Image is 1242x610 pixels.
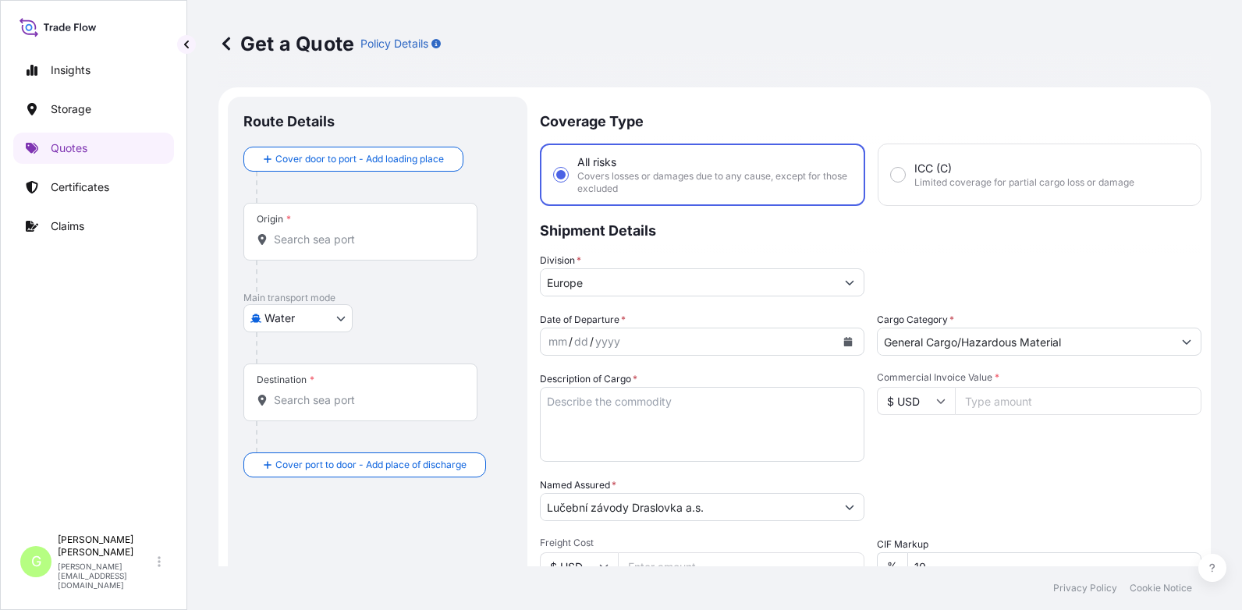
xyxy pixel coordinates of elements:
[955,387,1201,415] input: Type amount
[13,211,174,242] a: Claims
[51,179,109,195] p: Certificates
[13,172,174,203] a: Certificates
[243,292,512,304] p: Main transport mode
[243,147,463,172] button: Cover door to port - Add loading place
[13,55,174,86] a: Insights
[275,457,467,473] span: Cover port to door - Add place of discharge
[58,534,154,559] p: [PERSON_NAME] [PERSON_NAME]
[1130,582,1192,594] a: Cookie Notice
[594,332,622,351] div: year,
[540,97,1201,144] p: Coverage Type
[836,268,864,296] button: Show suggestions
[243,112,335,131] p: Route Details
[275,151,444,167] span: Cover door to port - Add loading place
[577,170,851,195] span: Covers losses or damages due to any cause, except for those excluded
[274,232,458,247] input: Origin
[257,374,314,386] div: Destination
[274,392,458,408] input: Destination
[51,140,87,156] p: Quotes
[31,554,41,569] span: G
[1173,328,1201,356] button: Show suggestions
[51,62,90,78] p: Insights
[1053,582,1117,594] a: Privacy Policy
[540,206,1201,253] p: Shipment Details
[878,328,1173,356] input: Select a commodity type
[218,31,354,56] p: Get a Quote
[877,312,954,328] label: Cargo Category
[540,371,637,387] label: Description of Cargo
[891,168,905,182] input: ICC (C)Limited coverage for partial cargo loss or damage
[547,332,569,351] div: month,
[540,537,864,549] span: Freight Cost
[541,268,836,296] input: Type to search division
[540,312,626,328] span: Date of Departure
[877,552,907,580] div: %
[257,213,291,225] div: Origin
[360,36,428,51] p: Policy Details
[243,304,353,332] button: Select transport
[51,101,91,117] p: Storage
[13,133,174,164] a: Quotes
[13,94,174,125] a: Storage
[907,552,1201,580] input: Enter percentage
[51,218,84,234] p: Claims
[836,493,864,521] button: Show suggestions
[914,161,952,176] span: ICC (C)
[577,154,616,170] span: All risks
[541,493,836,521] input: Full name
[836,329,861,354] button: Calendar
[877,537,928,552] label: CIF Markup
[569,332,573,351] div: /
[540,477,616,493] label: Named Assured
[540,253,581,268] label: Division
[590,332,594,351] div: /
[618,552,864,580] input: Enter amount
[58,562,154,590] p: [PERSON_NAME][EMAIL_ADDRESS][DOMAIN_NAME]
[264,310,295,326] span: Water
[554,168,568,182] input: All risksCovers losses or damages due to any cause, except for those excluded
[573,332,590,351] div: day,
[243,452,486,477] button: Cover port to door - Add place of discharge
[914,176,1134,189] span: Limited coverage for partial cargo loss or damage
[877,371,1201,384] span: Commercial Invoice Value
